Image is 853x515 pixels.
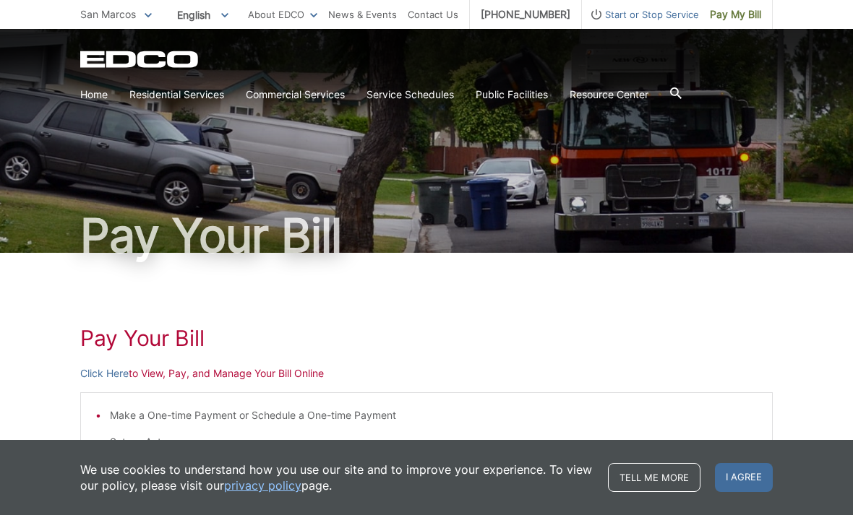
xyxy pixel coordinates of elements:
[715,463,773,492] span: I agree
[80,51,200,68] a: EDCD logo. Return to the homepage.
[80,462,593,493] p: We use cookies to understand how you use our site and to improve your experience. To view our pol...
[608,463,700,492] a: Tell me more
[328,7,397,22] a: News & Events
[476,87,548,103] a: Public Facilities
[570,87,648,103] a: Resource Center
[80,365,129,381] a: Click Here
[80,365,773,381] p: to View, Pay, and Manage Your Bill Online
[408,7,458,22] a: Contact Us
[80,8,136,20] span: San Marcos
[80,325,773,351] h1: Pay Your Bill
[246,87,345,103] a: Commercial Services
[80,212,773,259] h1: Pay Your Bill
[110,434,758,450] li: Set-up Auto-pay
[367,87,454,103] a: Service Schedules
[710,7,761,22] span: Pay My Bill
[248,7,317,22] a: About EDCO
[224,477,301,493] a: privacy policy
[80,87,108,103] a: Home
[129,87,224,103] a: Residential Services
[110,407,758,423] li: Make a One-time Payment or Schedule a One-time Payment
[166,3,239,27] span: English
